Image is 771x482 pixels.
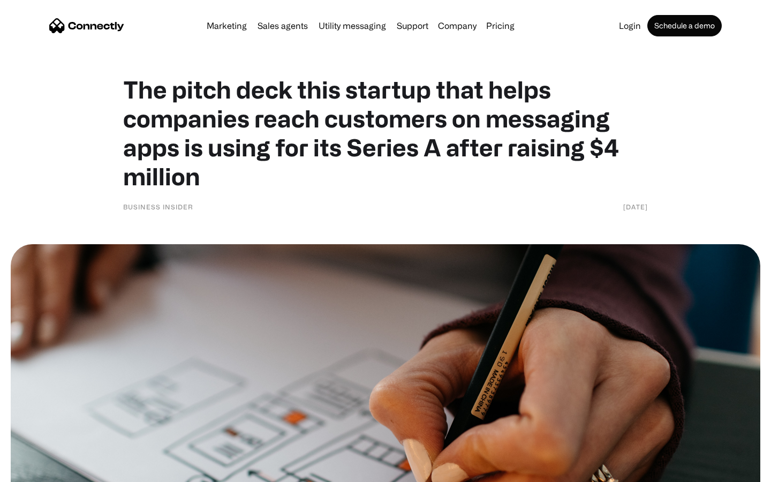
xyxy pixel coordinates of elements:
[21,463,64,478] ul: Language list
[438,18,477,33] div: Company
[482,21,519,30] a: Pricing
[123,201,193,212] div: Business Insider
[123,75,648,191] h1: The pitch deck this startup that helps companies reach customers on messaging apps is using for i...
[623,201,648,212] div: [DATE]
[202,21,251,30] a: Marketing
[314,21,390,30] a: Utility messaging
[615,21,645,30] a: Login
[253,21,312,30] a: Sales agents
[11,463,64,478] aside: Language selected: English
[392,21,433,30] a: Support
[647,15,722,36] a: Schedule a demo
